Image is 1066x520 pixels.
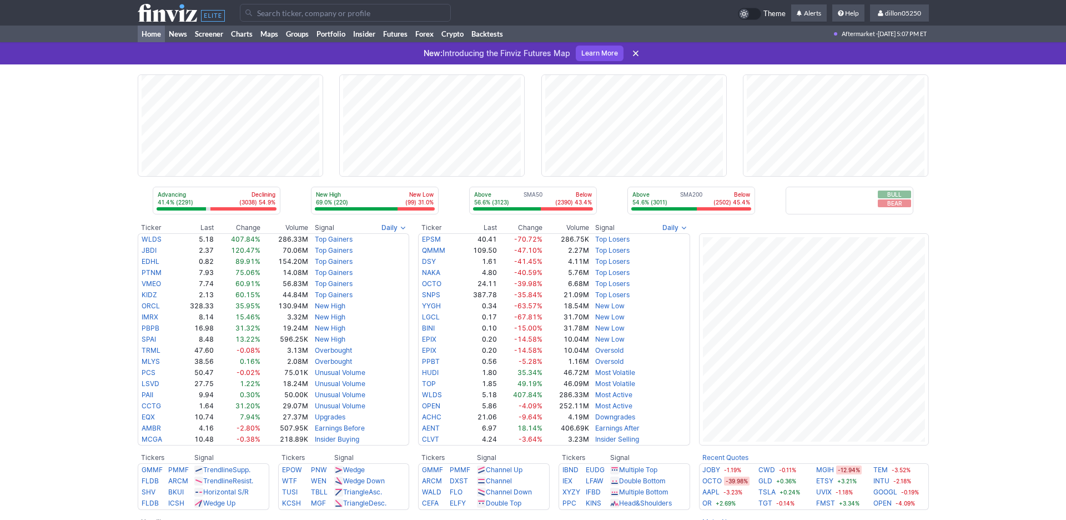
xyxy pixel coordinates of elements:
[543,323,590,334] td: 31.78M
[142,488,155,496] a: SHV
[142,424,161,432] a: AMBR
[758,476,772,487] a: GLD
[261,301,309,312] td: 130.94M
[422,268,440,277] a: NAKA
[514,346,542,354] span: -14.58%
[702,464,720,476] a: JOBY
[343,466,365,474] a: Wedge
[315,335,345,343] a: New High
[240,391,260,399] span: 0.30%
[702,453,748,462] b: Recent Quotes
[261,367,309,378] td: 75.01K
[460,378,497,389] td: 1.85
[168,466,189,474] a: PMMF
[176,267,214,278] td: 7.93
[662,222,678,233] span: Daily
[315,346,352,354] a: Overbought
[816,498,835,509] a: FMST
[203,488,249,496] a: Horizontal S/R
[203,466,233,474] span: Trendline
[142,466,163,474] a: GMMF
[158,191,193,198] p: Advancing
[142,335,156,343] a: SPAI
[460,312,497,323] td: 0.17
[873,498,892,509] a: OPEN
[595,291,630,299] a: Top Losers
[176,323,214,334] td: 16.98
[486,466,522,474] a: Channel Up
[191,26,227,42] a: Screener
[595,357,623,366] a: Oversold
[514,302,542,310] span: -63.57%
[231,235,260,243] span: 407.84%
[460,401,497,412] td: 5.86
[543,222,590,233] th: Volume
[214,222,262,233] th: Change
[595,391,632,399] a: Most Active
[486,499,521,507] a: Double Top
[514,324,542,332] span: -15.00%
[235,291,260,299] span: 60.15%
[460,334,497,345] td: 0.20
[142,302,160,310] a: ORCL
[282,26,313,42] a: Groups
[514,291,542,299] span: -35.84%
[467,26,507,42] a: Backtests
[422,391,442,399] a: WLDS
[595,435,639,443] a: Insider Selling
[138,222,176,233] th: Ticker
[418,222,460,233] th: Ticker
[422,413,441,421] a: ACHC
[422,379,436,388] a: TOP
[422,235,441,243] a: EPSM
[738,8,786,20] a: Theme
[235,279,260,288] span: 60.91%
[282,466,302,474] a: EPOW
[343,499,386,507] a: TriangleDesc.
[261,334,309,345] td: 596.25K
[282,499,301,507] a: KCSH
[873,476,889,487] a: INTU
[543,301,590,312] td: 18.54M
[758,498,772,509] a: TGT
[543,267,590,278] td: 5.76M
[379,222,409,233] button: Signals interval
[713,198,750,206] p: (2502) 45.4%
[486,477,512,485] a: Channel
[176,278,214,289] td: 7.74
[422,488,441,496] a: WALD
[514,235,542,243] span: -70.72%
[595,279,630,288] a: Top Losers
[316,198,348,206] p: 69.0% (220)
[261,378,309,389] td: 18.24M
[586,466,605,474] a: EUDG
[261,345,309,356] td: 3.13M
[631,191,751,207] div: SMA200
[142,402,161,410] a: CCTG
[885,9,921,17] span: dillon05250
[235,302,260,310] span: 35.95%
[422,324,435,332] a: BINI
[142,413,155,421] a: EQX
[562,466,579,474] a: IBND
[315,368,365,377] a: Unusual Volume
[517,368,542,377] span: 35.34%
[235,402,260,410] span: 31.20%
[142,235,162,243] a: WLDS
[543,401,590,412] td: 252.11M
[235,313,260,321] span: 15.46%
[422,302,441,310] a: YYGH
[562,499,576,507] a: PPC
[878,191,911,198] button: Bull
[235,324,260,332] span: 31.32%
[239,191,275,198] p: Declining
[514,279,542,288] span: -39.98%
[460,367,497,378] td: 1.80
[311,466,327,474] a: PNW
[203,477,233,485] span: Trendline
[261,245,309,256] td: 70.06M
[619,488,668,496] a: Multiple Bottom
[450,488,462,496] a: FLO
[237,346,260,354] span: -0.08%
[422,424,440,432] a: AENT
